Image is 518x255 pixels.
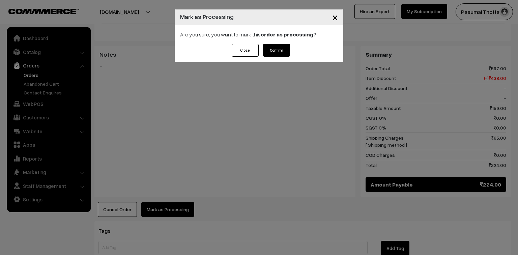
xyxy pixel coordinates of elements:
[232,44,259,57] button: Close
[263,44,290,57] button: Confirm
[332,11,338,23] span: ×
[327,7,343,28] button: Close
[180,12,234,21] h4: Mark as Processing
[261,31,313,38] strong: order as processing
[175,25,343,44] div: Are you sure, you want to mark this ?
